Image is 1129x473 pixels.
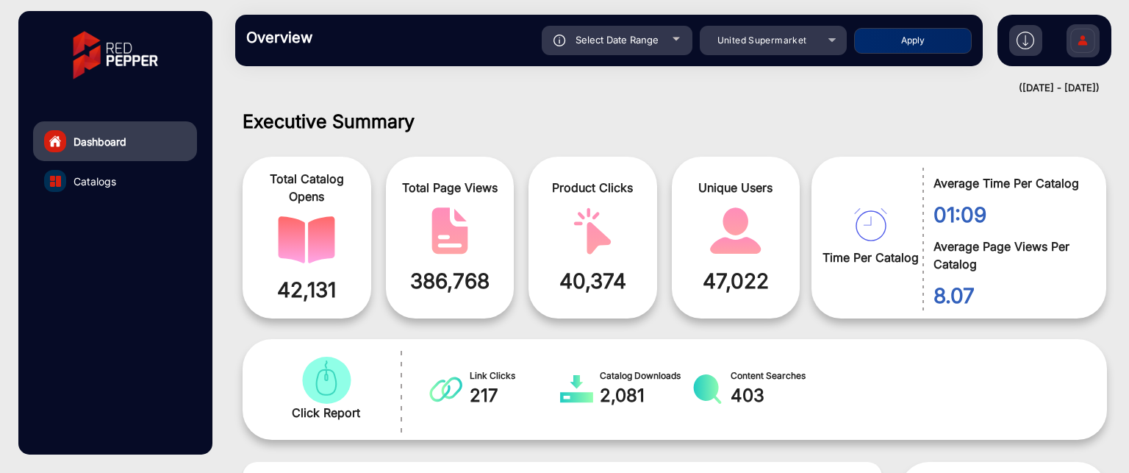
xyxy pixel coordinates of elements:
[683,179,789,196] span: Unique Users
[1017,32,1034,49] img: h2download.svg
[600,383,691,409] span: 2,081
[691,374,724,404] img: catalog
[707,207,764,255] img: catalog
[540,266,646,296] span: 40,374
[221,81,1100,96] div: ([DATE] - [DATE])
[33,121,197,161] a: Dashboard
[854,208,887,241] img: catalog
[560,374,593,404] img: catalog
[292,404,360,422] span: Click Report
[62,18,168,92] img: vmg-logo
[397,179,503,196] span: Total Page Views
[49,135,62,148] img: home
[553,35,566,46] img: icon
[933,199,1084,230] span: 01:09
[576,34,659,46] span: Select Date Range
[731,369,822,383] span: Content Searches
[683,266,789,296] span: 47,022
[731,383,822,409] span: 403
[33,161,197,201] a: Catalogs
[298,357,355,404] img: catalog
[429,374,462,404] img: catalog
[1067,17,1098,68] img: Sign%20Up.svg
[564,207,621,255] img: catalog
[397,266,503,296] span: 386,768
[933,238,1084,273] span: Average Page Views Per Catalog
[74,134,126,149] span: Dashboard
[421,207,479,255] img: catalog
[933,280,1084,311] span: 8.07
[540,179,646,196] span: Product Clicks
[933,174,1084,192] span: Average Time Per Catalog
[470,369,561,383] span: Link Clicks
[278,216,335,263] img: catalog
[470,383,561,409] span: 217
[854,28,972,54] button: Apply
[246,29,452,46] h3: Overview
[717,35,807,46] span: United Supermarket
[50,176,61,187] img: catalog
[243,110,1107,132] h1: Executive Summary
[74,174,116,189] span: Catalogs
[254,274,360,305] span: 42,131
[254,170,360,205] span: Total Catalog Opens
[600,369,691,383] span: Catalog Downloads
